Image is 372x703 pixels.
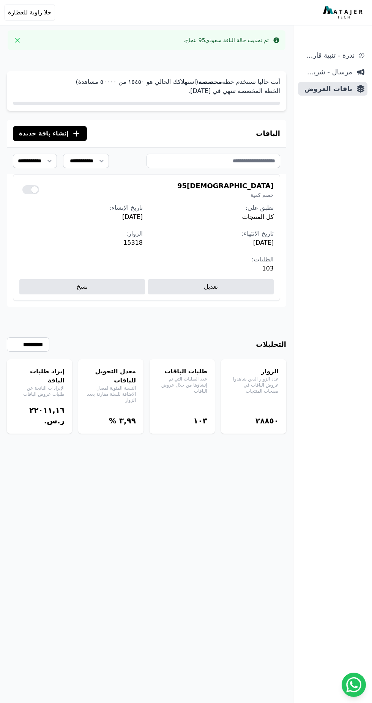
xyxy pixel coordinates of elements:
span: 103 [150,264,274,273]
span: 15318 [19,238,143,247]
span: باقات العروض [301,83,352,94]
div: ١۰۳ [157,415,207,426]
h4: طلبات الباقات [157,367,207,376]
h4: الزوار [229,367,279,376]
span: تاريخ الانتهاء: [241,230,274,237]
bdi: ٢٢۰١١,١٦ [29,406,65,415]
p: أنت حاليا تستخدم خطة (استهلاكك الحالي هو ١٥٤٥۰ من ٥۰۰۰۰ مشاهدة) الخطة المخصصة تنتهي في [DATE]. [13,77,280,96]
span: خصم كمية [177,191,274,199]
span: إنشاء باقة جديدة [19,129,69,138]
p: عدد الطلبات التي تم إنشاؤها من خلال عروض الباقات [157,376,207,394]
bdi: ۳,٩٩ [119,416,136,425]
span: الطلبات: [252,256,274,263]
span: ندرة - تنبية قارب علي النفاذ [301,50,355,61]
a: نسخ [19,279,145,294]
div: ٢٨٨٥۰ [229,415,279,426]
a: تعديل [148,279,274,294]
p: الإيرادات الناتجة عن طلبات عروض الباقات [14,385,65,397]
span: تطبق على: [246,204,274,211]
h4: إيراد طلبات الباقة [14,367,65,385]
h4: معدل التحويل للباقات [86,367,136,385]
span: [DATE] [150,238,274,247]
button: Close [11,34,24,46]
span: كل المنتجات [150,212,274,222]
strong: مخصصة [198,78,222,85]
span: ر.س. [44,416,65,425]
h3: الباقات [256,128,280,139]
span: مرسال - شريط دعاية [301,67,352,77]
p: عدد الزوار الذين شاهدوا عروض الباقات في صفحات المنتجات [229,376,279,394]
h4: [DEMOGRAPHIC_DATA]95 [177,181,274,191]
p: النسبة المئوية لمعدل الاضافة للسلة مقارنة بعدد الزوار [86,385,136,403]
span: [DATE] [19,212,143,222]
button: حلا زاوية للعطارة [5,5,55,20]
h3: التحليلات [256,339,286,350]
span: تاريخ الإنشاء: [110,204,143,211]
span: حلا زاوية للعطارة [8,8,52,17]
span: % [109,416,117,425]
img: MatajerTech Logo [323,6,364,19]
span: الزوار: [126,230,143,237]
button: إنشاء باقة جديدة [13,126,87,141]
div: تم تحديث حالة الباقة سعودي95 بنجاح. [183,36,269,44]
